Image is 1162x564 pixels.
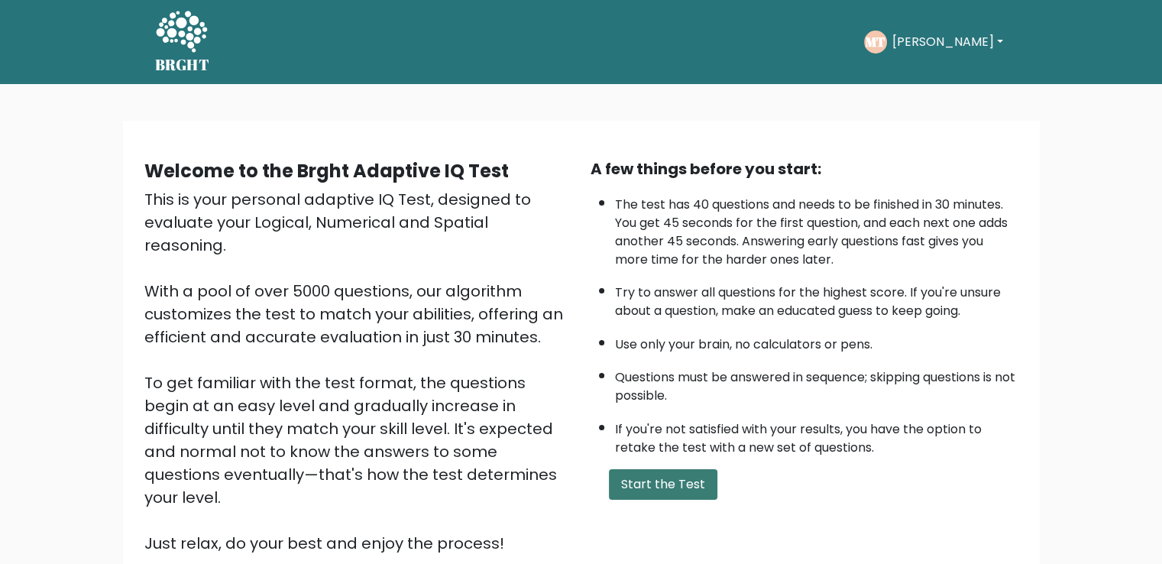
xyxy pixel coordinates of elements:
[615,188,1018,269] li: The test has 40 questions and needs to be finished in 30 minutes. You get 45 seconds for the firs...
[144,188,572,555] div: This is your personal adaptive IQ Test, designed to evaluate your Logical, Numerical and Spatial ...
[866,33,885,50] text: MT
[155,56,210,74] h5: BRGHT
[615,328,1018,354] li: Use only your brain, no calculators or pens.
[591,157,1018,180] div: A few things before you start:
[144,158,509,183] b: Welcome to the Brght Adaptive IQ Test
[155,6,210,78] a: BRGHT
[609,469,717,500] button: Start the Test
[615,276,1018,320] li: Try to answer all questions for the highest score. If you're unsure about a question, make an edu...
[615,413,1018,457] li: If you're not satisfied with your results, you have the option to retake the test with a new set ...
[615,361,1018,405] li: Questions must be answered in sequence; skipping questions is not possible.
[887,32,1007,52] button: [PERSON_NAME]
